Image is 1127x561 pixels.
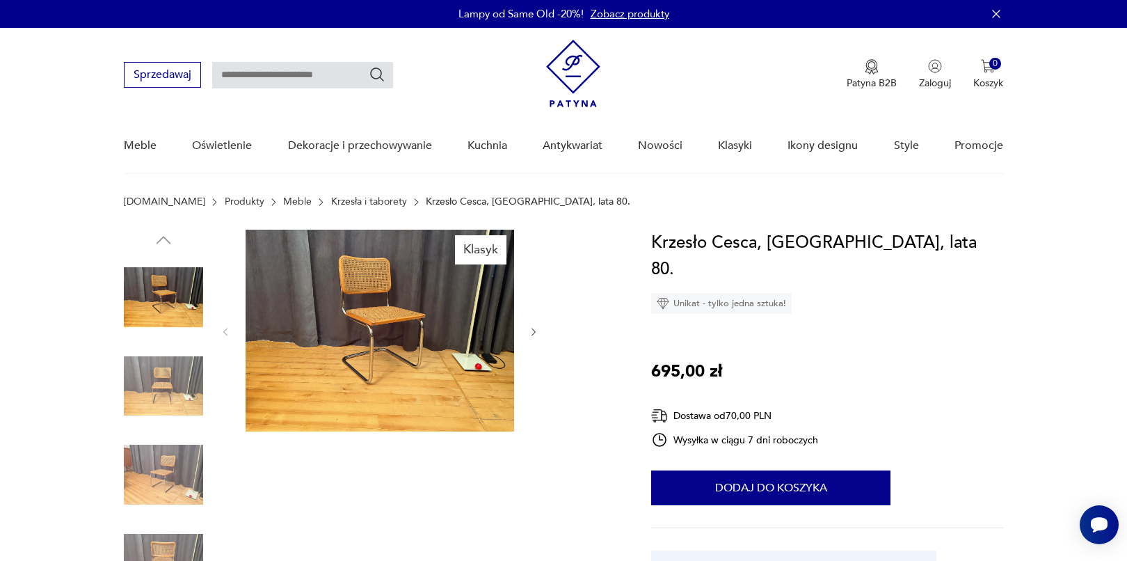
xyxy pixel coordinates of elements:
[718,119,752,173] a: Klasyki
[651,471,890,505] button: Dodaj do koszyka
[928,59,942,73] img: Ikonka użytkownika
[124,435,203,514] img: Zdjęcie produktu Krzesło Cesca, Włochy, lata 80.
[124,196,205,207] a: [DOMAIN_NAME]
[973,59,1003,90] button: 0Koszyk
[124,258,203,337] img: Zdjęcie produktu Krzesło Cesca, Włochy, lata 80.
[369,66,385,83] button: Szukaj
[288,119,432,173] a: Dekoracje i przechowywanie
[981,59,995,73] img: Ikona koszyka
[847,59,897,90] a: Ikona medaluPatyna B2B
[954,119,1003,173] a: Promocje
[651,407,668,425] img: Ikona dostawy
[894,119,919,173] a: Style
[124,347,203,426] img: Zdjęcie produktu Krzesło Cesca, Włochy, lata 80.
[458,7,584,21] p: Lampy od Same Old -20%!
[638,119,682,173] a: Nowości
[124,62,201,88] button: Sprzedawaj
[651,432,818,448] div: Wysyłka w ciągu 7 dni roboczych
[546,40,600,107] img: Patyna - sklep z meblami i dekoracjami vintage
[651,358,722,385] p: 695,00 zł
[651,407,818,425] div: Dostawa od 70,00 PLN
[331,196,407,207] a: Krzesła i taborety
[989,58,1001,70] div: 0
[1080,505,1119,544] iframe: Smartsupp widget button
[543,119,602,173] a: Antykwariat
[919,59,951,90] button: Zaloguj
[651,230,1002,283] h1: Krzesło Cesca, [GEOGRAPHIC_DATA], lata 80.
[847,77,897,90] p: Patyna B2B
[973,77,1003,90] p: Koszyk
[283,196,312,207] a: Meble
[124,119,157,173] a: Meble
[192,119,252,173] a: Oświetlenie
[919,77,951,90] p: Zaloguj
[225,196,264,207] a: Produkty
[455,235,506,264] div: Klasyk
[124,71,201,81] a: Sprzedawaj
[467,119,507,173] a: Kuchnia
[426,196,630,207] p: Krzesło Cesca, [GEOGRAPHIC_DATA], lata 80.
[246,230,514,432] img: Zdjęcie produktu Krzesło Cesca, Włochy, lata 80.
[651,293,792,314] div: Unikat - tylko jedna sztuka!
[657,297,669,310] img: Ikona diamentu
[865,59,879,74] img: Ikona medalu
[788,119,858,173] a: Ikony designu
[591,7,669,21] a: Zobacz produkty
[847,59,897,90] button: Patyna B2B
